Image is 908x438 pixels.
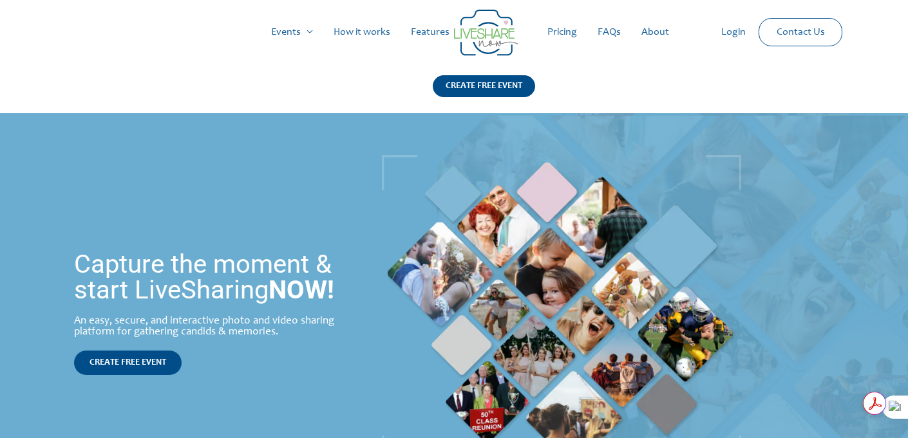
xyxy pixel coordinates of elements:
a: Events [261,12,323,53]
a: CREATE FREE EVENT [74,351,182,375]
a: Login [711,12,756,53]
a: Features [401,12,460,53]
a: How it works [323,12,401,53]
div: An easy, secure, and interactive photo and video sharing platform for gathering candids & memories. [74,316,359,338]
a: FAQs [587,12,631,53]
a: Pricing [537,12,587,53]
strong: NOW! [269,275,334,305]
img: Group 14 | Live Photo Slideshow for Events | Create Free Events Album for Any Occasion [454,10,518,56]
a: CREATE FREE EVENT [433,75,535,113]
nav: Site Navigation [23,12,885,53]
a: About [631,12,679,53]
span: CREATE FREE EVENT [90,358,166,367]
a: Contact Us [766,19,835,46]
h1: Capture the moment & start LiveSharing [74,251,359,303]
div: CREATE FREE EVENT [433,75,535,97]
